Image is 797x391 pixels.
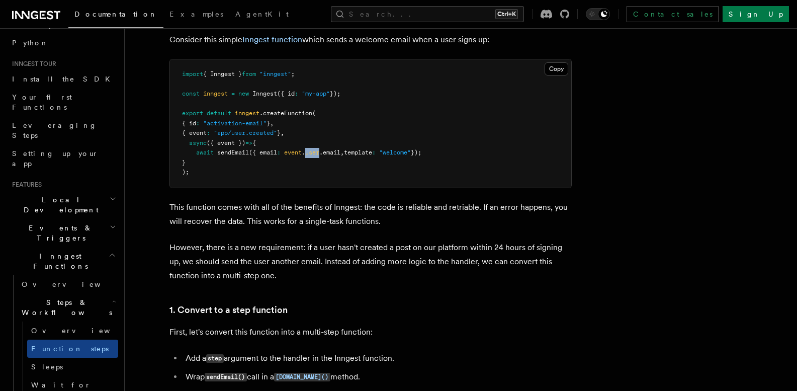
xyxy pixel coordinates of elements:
span: : [196,120,200,127]
a: AgentKit [229,3,295,27]
span: ({ event }) [207,139,245,146]
span: : [207,129,210,136]
span: Install the SDK [12,75,116,83]
button: Search...Ctrl+K [331,6,524,22]
button: Events & Triggers [8,219,118,247]
a: Your first Functions [8,88,118,116]
span: "app/user.created" [214,129,277,136]
span: , [281,129,284,136]
span: "welcome" [379,149,411,156]
span: Function steps [31,345,109,353]
span: .createFunction [259,110,312,117]
button: Toggle dark mode [586,8,610,20]
span: Leveraging Steps [12,121,97,139]
span: sendEmail [217,149,249,156]
span: await [196,149,214,156]
span: }); [411,149,421,156]
span: Examples [169,10,223,18]
span: Documentation [74,10,157,18]
span: ( [312,110,316,117]
span: { Inngest } [203,70,242,77]
span: Local Development [8,195,110,215]
a: Leveraging Steps [8,116,118,144]
code: [DOMAIN_NAME]() [274,373,330,381]
span: => [245,139,252,146]
code: step [206,354,224,363]
button: Steps & Workflows [18,293,118,322]
span: Steps & Workflows [18,297,112,318]
span: } [182,159,186,166]
code: sendEmail() [205,373,247,381]
li: Add a argument to the handler in the Inngest function. [183,351,572,366]
span: AgentKit [235,10,289,18]
span: Inngest [252,90,277,97]
span: : [295,90,298,97]
span: template [344,149,372,156]
a: Examples [163,3,229,27]
a: Function steps [27,340,118,358]
span: new [238,90,249,97]
span: ; [291,70,295,77]
a: Setting up your app [8,144,118,173]
span: export [182,110,203,117]
span: , [270,120,274,127]
a: Sign Up [723,6,789,22]
p: First, let's convert this function into a multi-step function: [169,325,572,339]
p: Consider this simple which sends a welcome email when a user signs up: [169,33,572,47]
span: inngest [203,90,228,97]
span: Inngest tour [8,60,56,68]
a: Contact sales [627,6,719,22]
a: Overview [27,322,118,340]
span: { id [182,120,196,127]
a: [DOMAIN_NAME]() [274,372,330,381]
span: , [340,149,344,156]
span: . [302,149,305,156]
button: Copy [545,62,568,75]
p: However, there is a new requirement: if a user hasn't created a post on our platform within 24 ho... [169,241,572,283]
span: event [284,149,302,156]
span: Inngest Functions [8,251,109,271]
span: Your first Functions [12,93,72,111]
span: Setting up your app [12,149,99,168]
span: default [207,110,231,117]
span: "inngest" [259,70,291,77]
span: "my-app" [302,90,330,97]
span: : [372,149,376,156]
span: Features [8,181,42,189]
a: Documentation [68,3,163,28]
span: user [305,149,319,156]
span: Python [12,39,49,47]
span: import [182,70,203,77]
span: ({ email [249,149,277,156]
a: 1. Convert to a step function [169,303,288,317]
button: Local Development [8,191,118,219]
span: async [189,139,207,146]
span: } [277,129,281,136]
span: { [252,139,256,146]
span: "activation-email" [203,120,267,127]
kbd: Ctrl+K [495,9,518,19]
span: .email [319,149,340,156]
span: ); [182,169,189,176]
span: inngest [235,110,259,117]
span: }); [330,90,340,97]
span: const [182,90,200,97]
span: Overview [31,327,135,335]
a: Inngest function [242,35,302,44]
span: Events & Triggers [8,223,110,243]
span: from [242,70,256,77]
span: ({ id [277,90,295,97]
span: Sleeps [31,363,63,371]
span: = [231,90,235,97]
a: Python [8,34,118,52]
li: Wrap call in a method. [183,370,572,384]
a: Overview [18,275,118,293]
a: Sleeps [27,358,118,376]
a: Install the SDK [8,70,118,88]
span: : [277,149,281,156]
button: Inngest Functions [8,247,118,275]
p: This function comes with all of the benefits of Inngest: the code is reliable and retriable. If a... [169,200,572,228]
span: Overview [22,280,125,288]
span: } [267,120,270,127]
span: { event [182,129,207,136]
